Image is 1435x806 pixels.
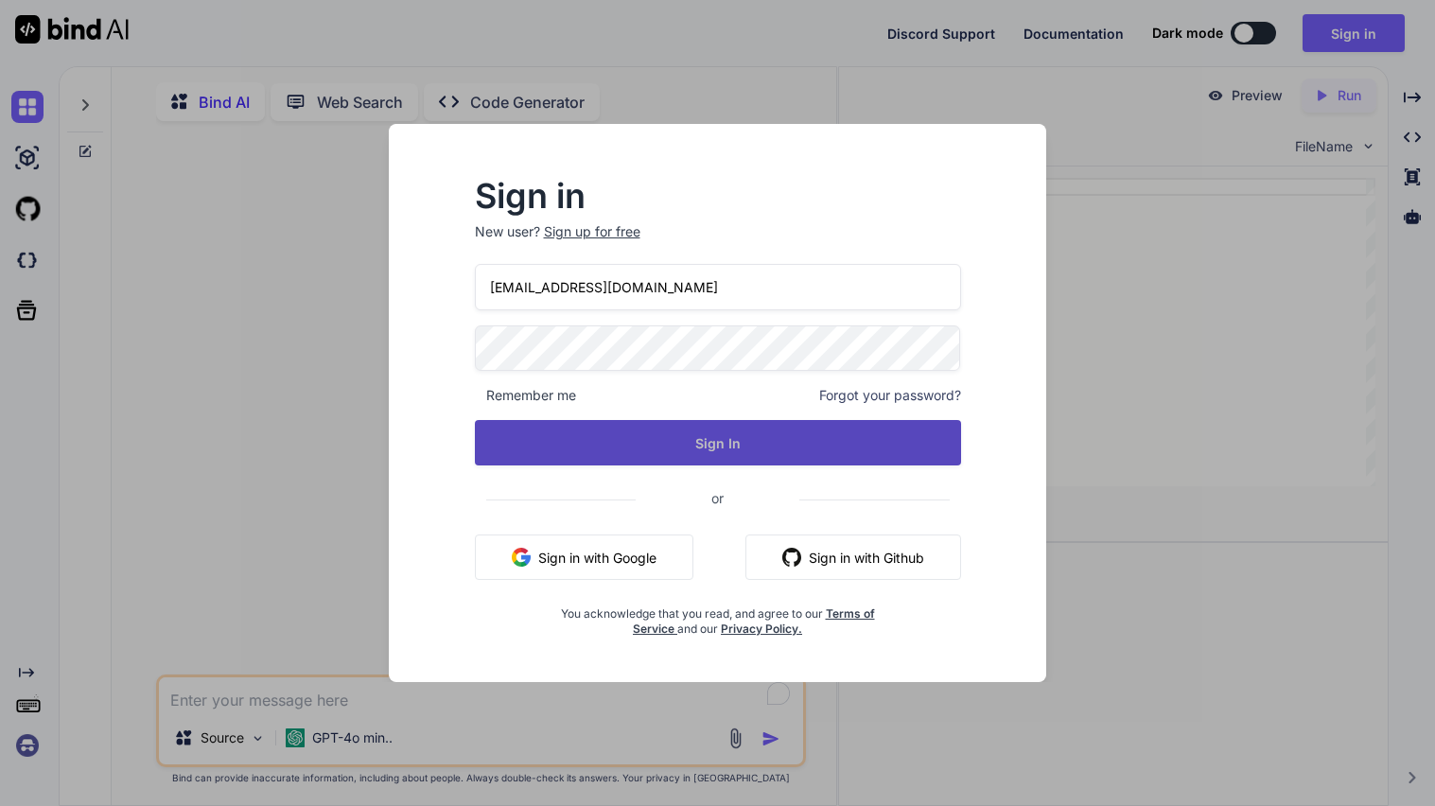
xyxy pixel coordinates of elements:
span: Forgot your password? [819,386,961,405]
a: Terms of Service [633,606,875,636]
img: google [512,548,531,567]
button: Sign In [475,420,961,465]
h2: Sign in [475,181,961,211]
a: Privacy Policy. [721,622,802,636]
button: Sign in with Google [475,534,693,580]
div: You acknowledge that you read, and agree to our and our [555,595,880,637]
img: github [782,548,801,567]
p: New user? [475,222,961,264]
span: or [636,475,799,521]
div: Sign up for free [544,222,640,241]
input: Login or Email [475,264,961,310]
button: Sign in with Github [745,534,961,580]
span: Remember me [475,386,576,405]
